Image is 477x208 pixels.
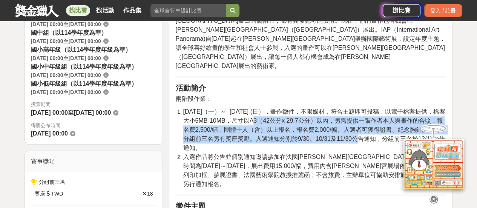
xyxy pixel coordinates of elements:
div: 登入 / 註冊 [424,4,462,17]
div: 賽事獎項 [25,151,163,172]
input: 全球自行車設計比賽 [150,4,226,17]
span: 得獎公布時間 [31,122,157,129]
span: [DATE] 00:00 [31,72,63,78]
span: 國中組（以114學年度為準） [31,29,107,36]
span: 國小高年級（以114學年度年級為準） [31,46,132,53]
span: TWD [51,190,63,198]
span: [DATE] 00:00 [69,55,101,61]
span: 入選作品將公告並個別通知邀請參加在法國[PERSON_NAME][GEOGRAPHIC_DATA]展出，展出時間為[DATE]～[DATE]，展出費用15,000/幅，費用內含[PERSON_N... [183,154,442,187]
span: 投票期間 [31,101,157,108]
span: [DATE] 00:00 [31,89,63,95]
span: 18 [147,191,153,197]
span: 獎座 [35,190,45,198]
span: [DATE] 00:00 [69,21,101,27]
a: 找比賽 [66,5,90,16]
span: 國小低年級組（以114學年度年級為準） [31,80,138,87]
span: [DATE] 00:00 [74,109,111,116]
span: 至 [63,89,69,95]
span: [DATE] 00:00 [31,21,63,27]
span: 國小中年級組（以114學年度年級為準） [31,63,138,70]
span: 至 [63,38,69,44]
a: 找活動 [93,5,117,16]
span: 至 [68,109,74,116]
span: [DATE] 00:00 [31,55,63,61]
span: [DATE] 00:00 [31,109,68,116]
span: [DATE] 00:00 [31,130,68,137]
span: 法國[GEOGRAPHIC_DATA][PERSON_NAME]是全球藝術的殿堂，能在[PERSON_NAME][GEOGRAPHIC_DATA]展出的藝術品，都有其被認可的價值。現在，你的畫作... [175,8,445,69]
span: [DATE]（一）～ [DATE] (日），畫作徵件，不限媒材，符合主題即可投稿，以電子檔案提供，檔案大小5MB-10MB，尺寸以A3（42公分x 29.7公分）以內，另需提供一張作者本人與畫作... [183,108,446,151]
span: [DATE] 00:00 [31,38,63,44]
span: 兩階段作業： [175,96,212,102]
span: 分組前三名 [39,179,65,185]
a: 辦比賽 [383,4,420,17]
strong: 活動簡介 [175,84,206,92]
img: d2146d9a-e6f6-4337-9592-8cefde37ba6b.png [403,139,464,189]
a: 作品集 [120,5,144,16]
span: 至 [63,72,69,78]
span: 至 [63,21,69,27]
span: [DATE] 00:00 [69,38,101,44]
span: [DATE] 00:00 [69,89,101,95]
span: 至 [63,55,69,61]
span: [DATE] 00:00 [69,72,101,78]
